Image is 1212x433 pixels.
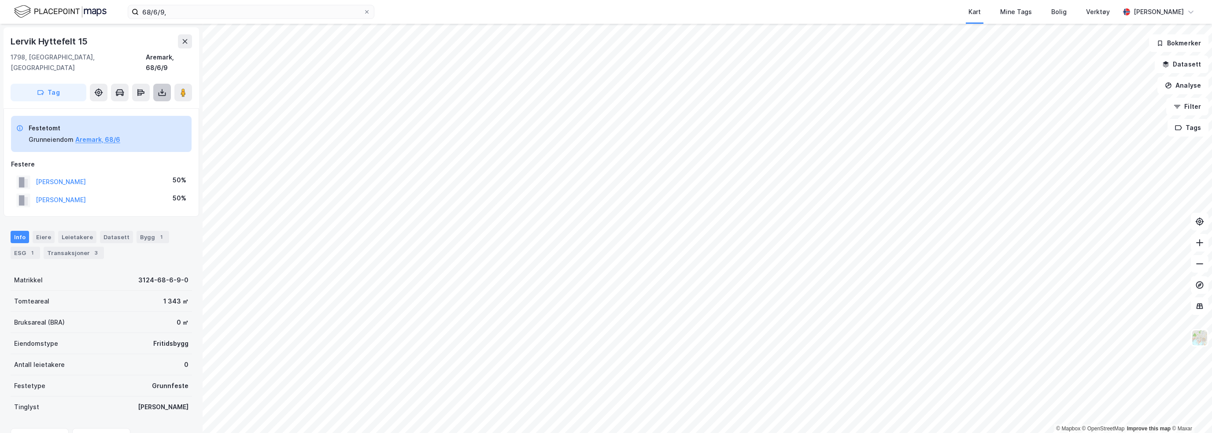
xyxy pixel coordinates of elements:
button: Filter [1166,98,1208,115]
div: Festetype [14,381,45,391]
button: Tag [11,84,86,101]
button: Analyse [1157,77,1208,94]
div: Tinglyst [14,402,39,412]
div: Aremark, 68/6/9 [146,52,192,73]
div: 3 [92,248,100,257]
div: ESG [11,247,40,259]
div: Matrikkel [14,275,43,285]
button: Aremark, 68/6 [75,134,120,145]
input: Søk på adresse, matrikkel, gårdeiere, leietakere eller personer [139,5,363,19]
div: Bygg [137,231,169,243]
div: Eiere [33,231,55,243]
div: 50% [173,193,186,204]
div: Grunnfeste [152,381,188,391]
div: Datasett [100,231,133,243]
div: Fritidsbygg [153,338,188,349]
div: 50% [173,175,186,185]
div: Kart [968,7,981,17]
div: Mine Tags [1000,7,1032,17]
div: Bruksareal (BRA) [14,317,65,328]
div: Verktøy [1086,7,1110,17]
img: Z [1191,329,1208,346]
div: 1 [28,248,37,257]
div: Festere [11,159,192,170]
div: 1798, [GEOGRAPHIC_DATA], [GEOGRAPHIC_DATA] [11,52,146,73]
button: Bokmerker [1149,34,1208,52]
a: Mapbox [1056,426,1080,432]
button: Datasett [1155,56,1208,73]
iframe: Chat Widget [1168,391,1212,433]
div: Bolig [1051,7,1067,17]
div: Antall leietakere [14,359,65,370]
div: Transaksjoner [44,247,104,259]
a: Improve this map [1127,426,1171,432]
div: Info [11,231,29,243]
div: Kontrollprogram for chat [1168,391,1212,433]
div: 1 [157,233,166,241]
img: logo.f888ab2527a4732fd821a326f86c7f29.svg [14,4,107,19]
div: 0 ㎡ [177,317,188,328]
div: [PERSON_NAME] [138,402,188,412]
div: [PERSON_NAME] [1134,7,1184,17]
div: 0 [184,359,188,370]
button: Tags [1168,119,1208,137]
div: 3124-68-6-9-0 [138,275,188,285]
div: Tomteareal [14,296,49,307]
div: Lervik Hyttefelt 15 [11,34,89,48]
div: Festetomt [29,123,120,133]
div: 1 343 ㎡ [163,296,188,307]
div: Grunneiendom [29,134,74,145]
a: OpenStreetMap [1082,426,1125,432]
div: Leietakere [58,231,96,243]
div: Eiendomstype [14,338,58,349]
